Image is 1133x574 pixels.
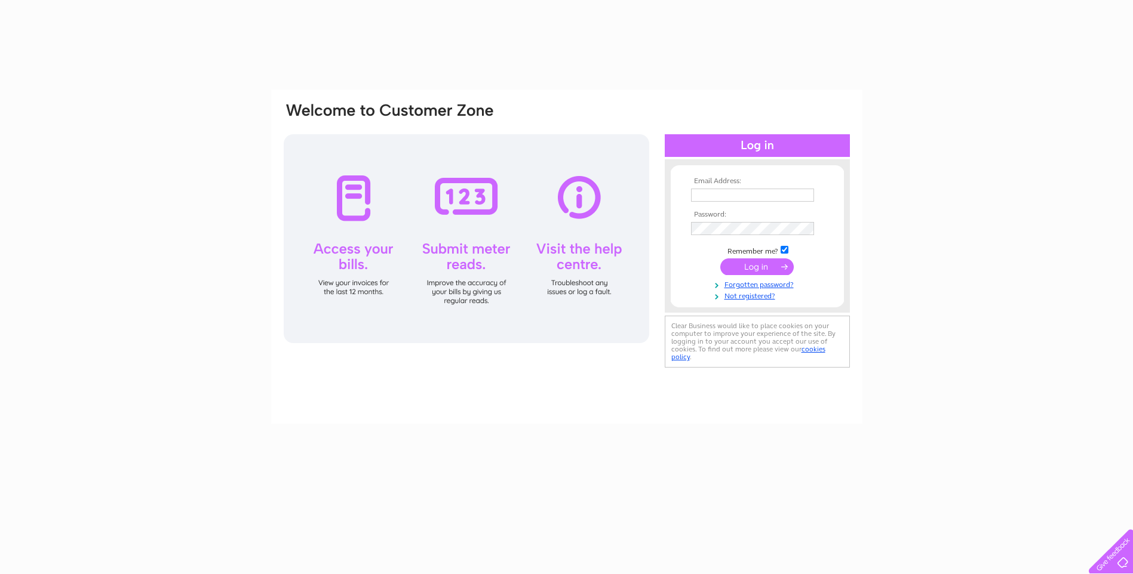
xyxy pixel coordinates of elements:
[665,316,850,368] div: Clear Business would like to place cookies on your computer to improve your experience of the sit...
[688,211,827,219] th: Password:
[691,278,827,289] a: Forgotten password?
[691,289,827,301] a: Not registered?
[671,345,825,361] a: cookies policy
[688,177,827,186] th: Email Address:
[688,244,827,256] td: Remember me?
[720,258,794,275] input: Submit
